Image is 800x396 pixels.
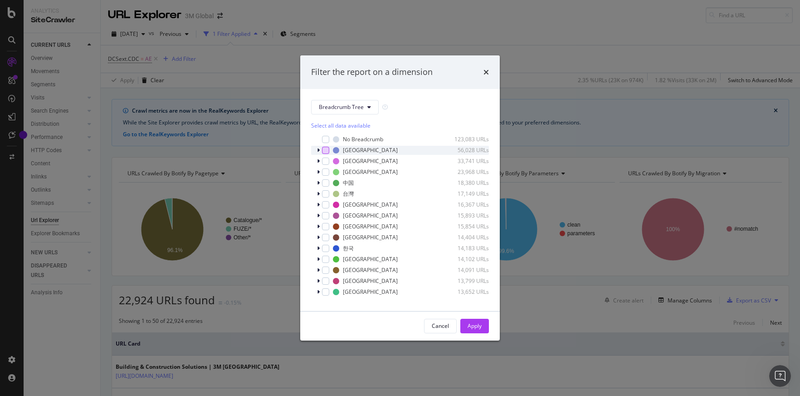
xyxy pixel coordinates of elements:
div: Select all data available [311,122,489,129]
div: [GEOGRAPHIC_DATA] [343,266,398,274]
div: [GEOGRAPHIC_DATA] [343,201,398,208]
div: times [483,66,489,78]
div: 한국 [343,244,354,252]
div: [GEOGRAPHIC_DATA] [343,255,398,263]
div: 56,028 URLs [444,146,489,154]
div: [GEOGRAPHIC_DATA] [343,212,398,219]
div: 14,183 URLs [444,244,489,252]
div: 中国 [343,179,354,187]
div: 台灣 [343,190,354,198]
div: 15,893 URLs [444,212,489,219]
div: [GEOGRAPHIC_DATA] [343,233,398,241]
div: 13,799 URLs [444,277,489,285]
button: Breadcrumb Tree [311,100,379,114]
div: 23,968 URLs [444,168,489,176]
div: Cancel [432,322,449,330]
div: Filter the report on a dimension [311,66,433,78]
div: [GEOGRAPHIC_DATA] [343,168,398,176]
div: Apply [468,322,482,330]
div: No Breadcrumb [343,135,383,143]
button: Cancel [424,319,457,333]
iframe: Intercom live chat [769,365,791,387]
div: 14,102 URLs [444,255,489,263]
div: 13,652 URLs [444,288,489,296]
div: 14,404 URLs [444,233,489,241]
div: 18,380 URLs [444,179,489,187]
div: 14,091 URLs [444,266,489,274]
div: 16,367 URLs [444,201,489,208]
span: Breadcrumb Tree [319,103,364,111]
div: modal [300,55,500,341]
div: 33,741 URLs [444,157,489,165]
div: [GEOGRAPHIC_DATA] [343,157,398,165]
div: 17,149 URLs [444,190,489,198]
div: [GEOGRAPHIC_DATA] [343,223,398,230]
div: 15,854 URLs [444,223,489,230]
div: [GEOGRAPHIC_DATA] [343,288,398,296]
button: Apply [460,319,489,333]
div: [GEOGRAPHIC_DATA] [343,146,398,154]
div: 123,083 URLs [444,135,489,143]
div: [GEOGRAPHIC_DATA] [343,277,398,285]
